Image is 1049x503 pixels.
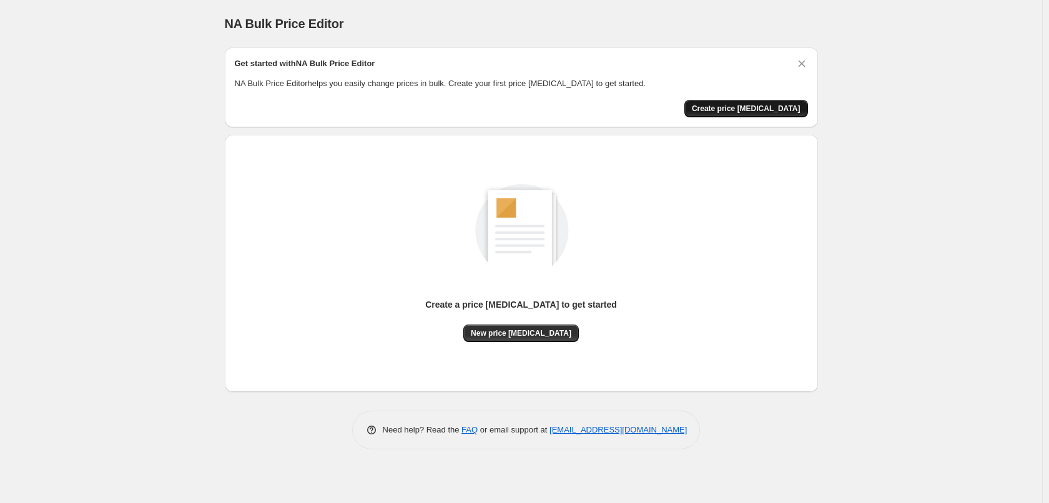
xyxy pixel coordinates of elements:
span: or email support at [478,425,549,434]
span: Need help? Read the [383,425,462,434]
a: FAQ [461,425,478,434]
button: Create price change job [684,100,808,117]
h2: Get started with NA Bulk Price Editor [235,57,375,70]
button: New price [MEDICAL_DATA] [463,325,579,342]
span: New price [MEDICAL_DATA] [471,328,571,338]
a: [EMAIL_ADDRESS][DOMAIN_NAME] [549,425,687,434]
button: Dismiss card [795,57,808,70]
p: NA Bulk Price Editor helps you easily change prices in bulk. Create your first price [MEDICAL_DAT... [235,77,808,90]
span: Create price [MEDICAL_DATA] [692,104,800,114]
span: NA Bulk Price Editor [225,17,344,31]
p: Create a price [MEDICAL_DATA] to get started [425,298,617,311]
